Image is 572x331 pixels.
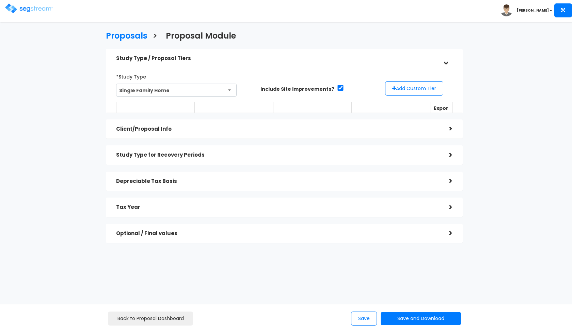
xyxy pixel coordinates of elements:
label: Include Site Improvements? [260,86,334,92]
h3: Proposals [106,31,147,42]
button: Save and Download [381,312,461,325]
h5: Tax Year [116,204,439,210]
h5: Study Type / Proposal Tiers [116,56,439,61]
th: Short Life [195,102,273,121]
div: > [439,150,452,160]
div: > [439,176,452,186]
th: # [116,102,195,121]
div: > [440,52,451,65]
a: Proposals [101,25,147,45]
label: *Study Type [116,71,146,80]
div: > [439,124,452,134]
h5: Optional / Final values [116,231,439,236]
h3: > [153,31,157,42]
th: Export [430,102,452,121]
button: Save [351,312,377,326]
img: logo.png [5,3,53,13]
img: avatar.png [500,4,512,16]
th: Long Life [352,102,430,121]
button: Add Custom Tier [385,81,443,96]
h5: Depreciable Tax Basis [116,178,439,184]
a: Proposal Module [161,25,236,45]
div: > [439,202,452,213]
span: Single Family Home [116,84,237,97]
div: > [439,228,452,239]
h5: Study Type for Recovery Periods [116,152,439,158]
span: Single Family Home [116,84,237,97]
h5: Client/Proposal Info [116,126,439,132]
h3: Proposal Module [166,31,236,42]
th: Site Improvements [273,102,352,121]
b: [PERSON_NAME] [517,8,549,13]
a: Back to Proposal Dashboard [108,312,193,326]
